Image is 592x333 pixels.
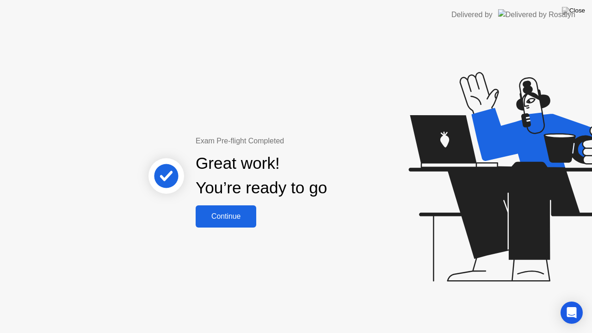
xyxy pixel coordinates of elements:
button: Continue [196,205,256,228]
div: Continue [198,212,253,221]
div: Great work! You’re ready to go [196,151,327,200]
img: Close [562,7,585,14]
img: Delivered by Rosalyn [498,9,575,20]
div: Open Intercom Messenger [561,302,583,324]
div: Exam Pre-flight Completed [196,136,387,147]
div: Delivered by [451,9,493,20]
